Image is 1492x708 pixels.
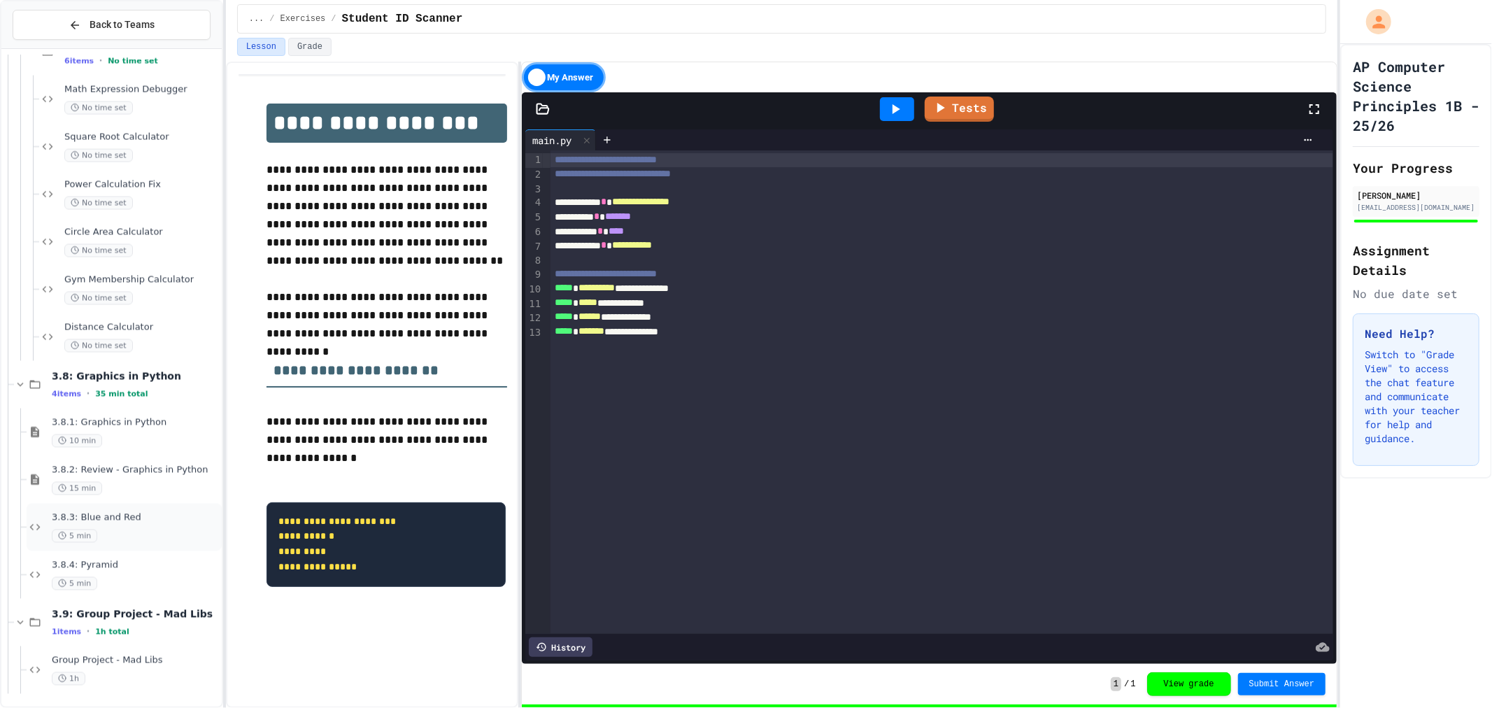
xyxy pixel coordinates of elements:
button: Grade [288,38,332,56]
button: Lesson [237,38,285,56]
span: Submit Answer [1249,679,1315,690]
div: 11 [525,297,543,312]
h1: AP Computer Science Principles 1B - 25/26 [1353,57,1479,135]
span: 5 min [52,530,97,543]
span: No time set [108,57,158,66]
h2: Assignment Details [1353,241,1479,280]
div: 8 [525,254,543,268]
span: Back to Teams [90,17,155,32]
button: Submit Answer [1238,673,1326,695]
a: Tests [925,97,994,122]
span: 4 items [52,390,81,399]
span: ... [249,13,264,24]
span: Square Root Calculator [64,132,219,143]
span: 1 [1130,679,1135,690]
span: No time set [64,101,133,115]
div: 4 [525,196,543,211]
span: 15 min [52,482,102,495]
span: 1h total [95,628,129,637]
span: Math Expression Debugger [64,84,219,96]
span: / [269,13,274,24]
span: 1 items [52,628,81,637]
span: 1 [1111,677,1121,691]
div: 12 [525,311,543,326]
div: 1 [525,153,543,168]
button: View grade [1147,672,1231,696]
button: Back to Teams [13,10,211,40]
span: No time set [64,292,133,305]
div: [EMAIL_ADDRESS][DOMAIN_NAME] [1357,202,1475,213]
span: • [87,388,90,399]
div: 7 [525,240,543,255]
div: [PERSON_NAME] [1357,189,1475,201]
div: main.py [525,129,596,150]
span: 3.8: Graphics in Python [52,370,219,383]
div: 5 [525,211,543,225]
span: 5 min [52,577,97,590]
span: • [87,626,90,637]
span: 3.8.2: Review - Graphics in Python [52,465,219,476]
div: 9 [525,268,543,283]
span: 3.8.3: Blue and Red [52,512,219,524]
span: • [99,55,102,66]
div: 10 [525,283,543,297]
span: 3.9: Group Project - Mad Libs [52,608,219,621]
span: Circle Area Calculator [64,227,219,239]
div: 6 [525,225,543,240]
span: No time set [64,244,133,257]
span: 3.8.1: Graphics in Python [52,417,219,429]
h2: Your Progress [1353,158,1479,178]
span: No time set [64,197,133,210]
div: main.py [525,133,578,148]
span: No time set [64,149,133,162]
span: 10 min [52,434,102,448]
div: No due date set [1353,285,1479,302]
span: Distance Calculator [64,322,219,334]
span: Exercises [280,13,326,24]
p: Switch to "Grade View" to access the chat feature and communicate with your teacher for help and ... [1365,348,1468,446]
span: Power Calculation Fix [64,179,219,191]
span: / [331,13,336,24]
span: 6 items [64,57,94,66]
span: 3.8.4: Pyramid [52,560,219,572]
div: 3 [525,183,543,197]
h3: Need Help? [1365,325,1468,342]
div: 2 [525,168,543,183]
div: History [529,637,592,657]
span: / [1124,679,1129,690]
div: 13 [525,326,543,341]
span: Student ID Scanner [342,10,463,27]
span: 35 min total [95,390,148,399]
span: Group Project - Mad Libs [52,655,219,667]
span: 1h [52,672,85,686]
div: My Account [1351,6,1395,38]
span: Gym Membership Calculator [64,274,219,286]
span: No time set [64,339,133,353]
